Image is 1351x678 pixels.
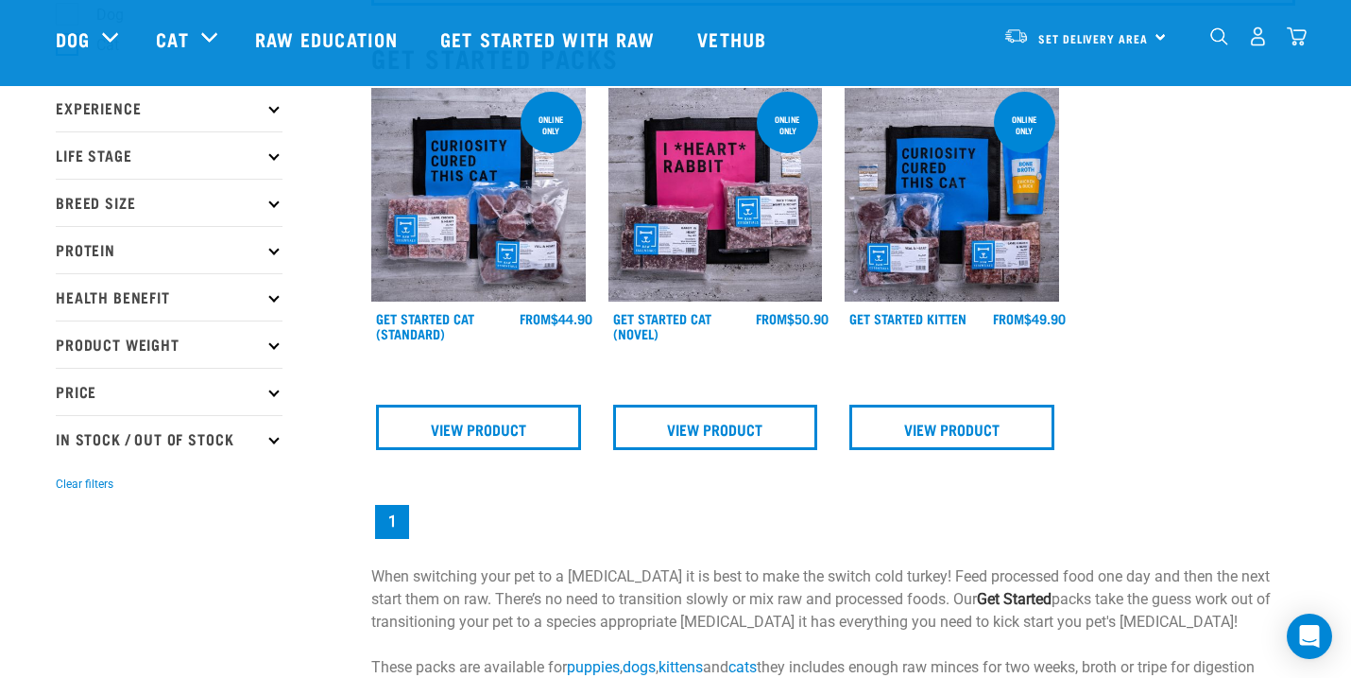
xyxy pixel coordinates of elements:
a: Get Started Cat (Novel) [613,315,711,337]
div: online only [521,105,582,145]
a: dogs [623,658,656,676]
img: home-icon-1@2x.png [1210,27,1228,45]
a: Vethub [678,1,790,77]
a: puppies [567,658,620,676]
p: Life Stage [56,131,282,179]
strong: Get Started [977,590,1052,608]
span: Set Delivery Area [1038,35,1148,42]
a: Get Started Cat (Standard) [376,315,474,337]
div: Open Intercom Messenger [1287,614,1332,659]
div: online only [757,105,818,145]
nav: pagination [371,501,1295,543]
div: $44.90 [520,311,592,326]
img: user.png [1248,26,1268,46]
p: In Stock / Out Of Stock [56,415,282,462]
div: online only [994,105,1055,145]
div: $49.90 [993,311,1066,326]
a: Get started with Raw [421,1,678,77]
p: Protein [56,226,282,273]
img: Assortment Of Raw Essential Products For Cats Including, Pink And Black Tote Bag With "I *Heart* ... [608,88,823,303]
span: FROM [520,315,551,322]
a: Cat [156,25,188,53]
a: View Product [376,405,581,450]
img: Assortment Of Raw Essential Products For Cats Including, Blue And Black Tote Bag With "Curiosity ... [371,88,586,303]
a: cats [728,658,757,676]
p: Product Weight [56,321,282,368]
a: Dog [56,25,90,53]
a: Page 1 [375,505,409,539]
a: View Product [613,405,818,450]
img: van-moving.png [1003,27,1029,44]
span: FROM [756,315,787,322]
a: Raw Education [236,1,421,77]
div: $50.90 [756,311,829,326]
a: View Product [849,405,1054,450]
img: home-icon@2x.png [1287,26,1307,46]
p: Breed Size [56,179,282,226]
p: Health Benefit [56,273,282,321]
p: Experience [56,84,282,131]
p: Price [56,368,282,415]
span: FROM [993,315,1024,322]
button: Clear filters [56,476,113,493]
img: NSP Kitten Update [845,88,1059,303]
a: kittens [658,658,703,676]
a: Get Started Kitten [849,315,966,322]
